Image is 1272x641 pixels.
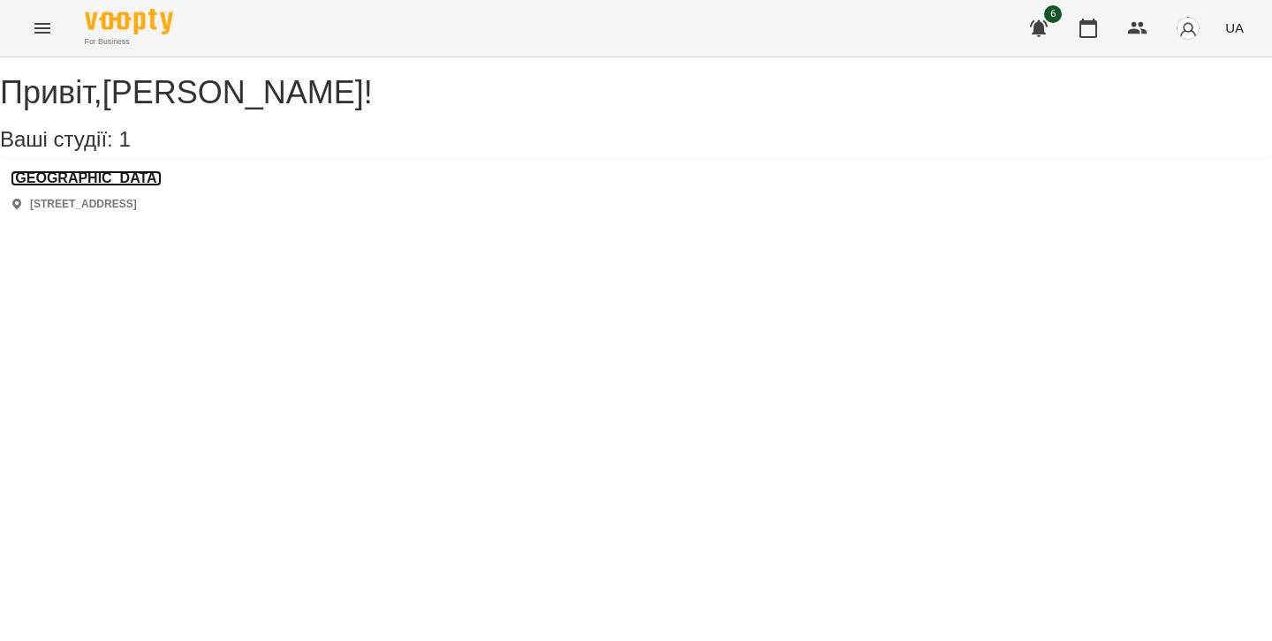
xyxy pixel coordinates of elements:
button: Menu [21,7,64,49]
span: UA [1225,19,1244,37]
button: UA [1218,11,1251,44]
span: For Business [85,36,173,48]
span: 1 [118,127,130,151]
span: 6 [1044,5,1062,23]
img: Voopty Logo [85,9,173,34]
a: [GEOGRAPHIC_DATA] [11,170,162,186]
p: [STREET_ADDRESS] [30,197,137,212]
img: avatar_s.png [1176,16,1200,41]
